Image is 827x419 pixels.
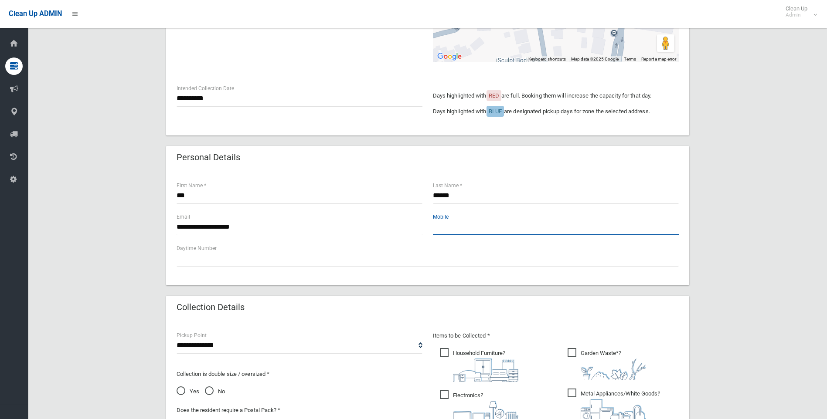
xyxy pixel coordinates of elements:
img: 4fd8a5c772b2c999c83690221e5242e0.png [581,358,646,380]
span: No [205,386,225,397]
img: Google [435,51,464,62]
p: Days highlighted with are full. Booking them will increase the capacity for that day. [433,91,679,101]
p: Items to be Collected * [433,331,679,341]
span: Yes [177,386,199,397]
p: Days highlighted with are designated pickup days for zone the selected address. [433,106,679,117]
a: Terms [624,57,636,61]
p: Collection is double size / oversized * [177,369,422,379]
small: Admin [786,12,807,18]
span: Household Furniture [440,348,518,382]
a: Report a map error [641,57,676,61]
span: RED [489,92,499,99]
label: Does the resident require a Postal Pack? * [177,405,280,416]
img: aa9efdbe659d29b613fca23ba79d85cb.png [453,358,518,382]
header: Personal Details [166,149,251,166]
span: Clean Up ADMIN [9,10,62,18]
i: ? [453,350,518,382]
span: Garden Waste* [568,348,646,380]
header: Collection Details [166,299,255,316]
span: Map data ©2025 Google [571,57,619,61]
button: Keyboard shortcuts [528,56,566,62]
button: Drag Pegman onto the map to open Street View [657,34,674,52]
span: Clean Up [781,5,816,18]
span: BLUE [489,108,502,115]
a: Open this area in Google Maps (opens a new window) [435,51,464,62]
i: ? [581,350,646,380]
